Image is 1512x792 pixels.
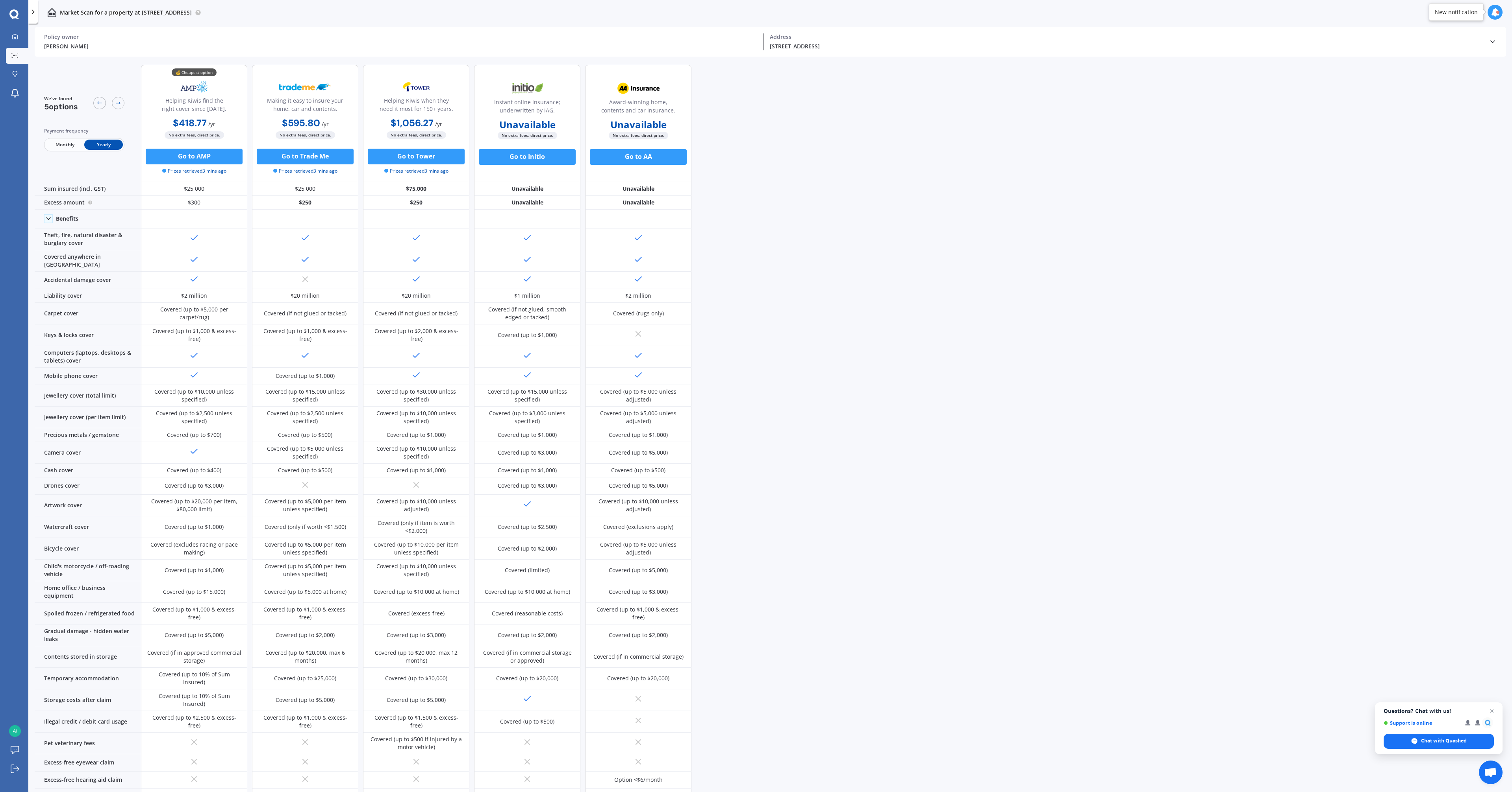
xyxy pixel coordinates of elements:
[609,449,668,457] div: Covered (up to $5,000)
[208,120,215,128] span: / yr
[259,96,352,116] div: Making it easy to insure your home, car and contents.
[369,714,463,729] div: Covered (up to $1,500 & excess-free)
[147,649,241,665] div: Covered (if in approved commercial storage)
[498,466,557,474] div: Covered (up to $1,000)
[44,127,124,135] div: Payment frequency
[147,327,241,343] div: Covered (up to $1,000 & excess-free)
[388,610,445,617] div: Covered (excess-free)
[35,754,141,772] div: Excess-free eyewear claim
[60,9,192,17] p: Market Scan for a property at [STREET_ADDRESS]
[498,132,557,139] span: No extra fees, direct price.
[613,309,664,317] div: Covered (rugs only)
[609,588,668,596] div: Covered (up to $3,000)
[147,497,241,513] div: Covered (up to $20,000 per item, $80,000 limit)
[498,523,557,531] div: Covered (up to $2,500)
[387,131,446,139] span: No extra fees, direct price.
[500,718,554,726] div: Covered (up to $500)
[603,523,673,531] div: Covered (exclusions apply)
[165,631,224,639] div: Covered (up to $5,000)
[610,121,667,129] b: Unavailable
[1384,720,1460,726] span: Support is online
[47,8,57,17] img: home-and-contents.b802091223b8502ef2dd.svg
[370,96,463,116] div: Helping Kiwis when they need it most for 150+ years.
[492,610,563,617] div: Covered (reasonable costs)
[163,588,225,596] div: Covered (up to $15,000)
[496,674,558,682] div: Covered (up to $20,000)
[35,477,141,495] div: Drones cover
[165,482,224,490] div: Covered (up to $3,000)
[258,606,352,621] div: Covered (up to $1,000 & excess-free)
[147,606,241,621] div: Covered (up to $1,000 & excess-free)
[369,497,463,513] div: Covered (up to $10,000 unless adjusted)
[1479,761,1503,784] a: Open chat
[279,77,331,97] img: Trademe.webp
[375,309,458,317] div: Covered (if not glued or tacked)
[480,649,574,665] div: Covered (if in commercial storage or approved)
[369,409,463,425] div: Covered (up to $10,000 unless specified)
[499,121,556,129] b: Unavailable
[1435,8,1478,16] div: New notification
[369,562,463,578] div: Covered (up to $10,000 unless specified)
[35,428,141,442] div: Precious metals / gemstone
[165,131,224,139] span: No extra fees, direct price.
[258,409,352,425] div: Covered (up to $2,500 unless specified)
[592,98,685,118] div: Award-winning home, contents and car insurance.
[363,196,469,210] div: $250
[276,631,335,639] div: Covered (up to $2,000)
[165,523,224,531] div: Covered (up to $1,000)
[35,464,141,477] div: Cash cover
[1421,737,1467,744] span: Chat with Quashed
[167,431,221,439] div: Covered (up to $700)
[278,466,332,474] div: Covered (up to $500)
[481,98,574,118] div: Instant online insurance; underwritten by IAG.
[498,482,557,490] div: Covered (up to $3,000)
[56,215,78,222] div: Benefits
[369,519,463,535] div: Covered (only if item is worth <$2,000)
[387,466,446,474] div: Covered (up to $1,000)
[252,182,358,196] div: $25,000
[148,96,241,116] div: Helping Kiwis find the right cover since [DATE].
[480,306,574,321] div: Covered (if not glued, smooth edged or tacked)
[374,588,459,596] div: Covered (up to $10,000 at home)
[258,497,352,513] div: Covered (up to $5,000 per item unless specified)
[770,42,1482,50] div: [STREET_ADDRESS]
[387,696,446,704] div: Covered (up to $5,000)
[44,101,78,112] span: 5 options
[485,588,570,596] div: Covered (up to $10,000 at home)
[770,33,1482,41] div: Address
[591,409,686,425] div: Covered (up to $5,000 unless adjusted)
[498,545,557,553] div: Covered (up to $2,000)
[276,131,335,139] span: No extra fees, direct price.
[258,327,352,343] div: Covered (up to $1,000 & excess-free)
[147,388,241,403] div: Covered (up to $10,000 unless specified)
[1384,734,1494,749] span: Chat with Quashed
[35,646,141,668] div: Contents stored in storage
[258,541,352,556] div: Covered (up to $5,000 per item unless specified)
[590,149,687,165] button: Go to AA
[474,196,580,210] div: Unavailable
[611,466,665,474] div: Covered (up to $500)
[258,714,352,729] div: Covered (up to $1,000 & excess-free)
[363,182,469,196] div: $75,000
[35,516,141,538] div: Watercraft cover
[387,431,446,439] div: Covered (up to $1,000)
[35,603,141,624] div: Spoiled frozen / refrigerated food
[35,228,141,250] div: Theft, fire, natural disaster & burglary cover
[35,289,141,303] div: Liability cover
[480,388,574,403] div: Covered (up to $15,000 unless specified)
[498,631,557,639] div: Covered (up to $2,000)
[278,431,332,439] div: Covered (up to $500)
[609,482,668,490] div: Covered (up to $5,000)
[390,77,442,97] img: Tower.webp
[402,292,431,300] div: $20 million
[498,331,557,339] div: Covered (up to $1,000)
[505,566,550,574] div: Covered (limited)
[591,606,686,621] div: Covered (up to $1,000 & excess-free)
[147,670,241,686] div: Covered (up to 10% of Sum Insured)
[435,120,442,128] span: / yr
[609,431,668,439] div: Covered (up to $1,000)
[625,292,651,300] div: $2 million
[369,541,463,556] div: Covered (up to $10,000 per item unless specified)
[264,309,346,317] div: Covered (if not glued or tacked)
[147,306,241,321] div: Covered (up to $5,000 per carpet/rug)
